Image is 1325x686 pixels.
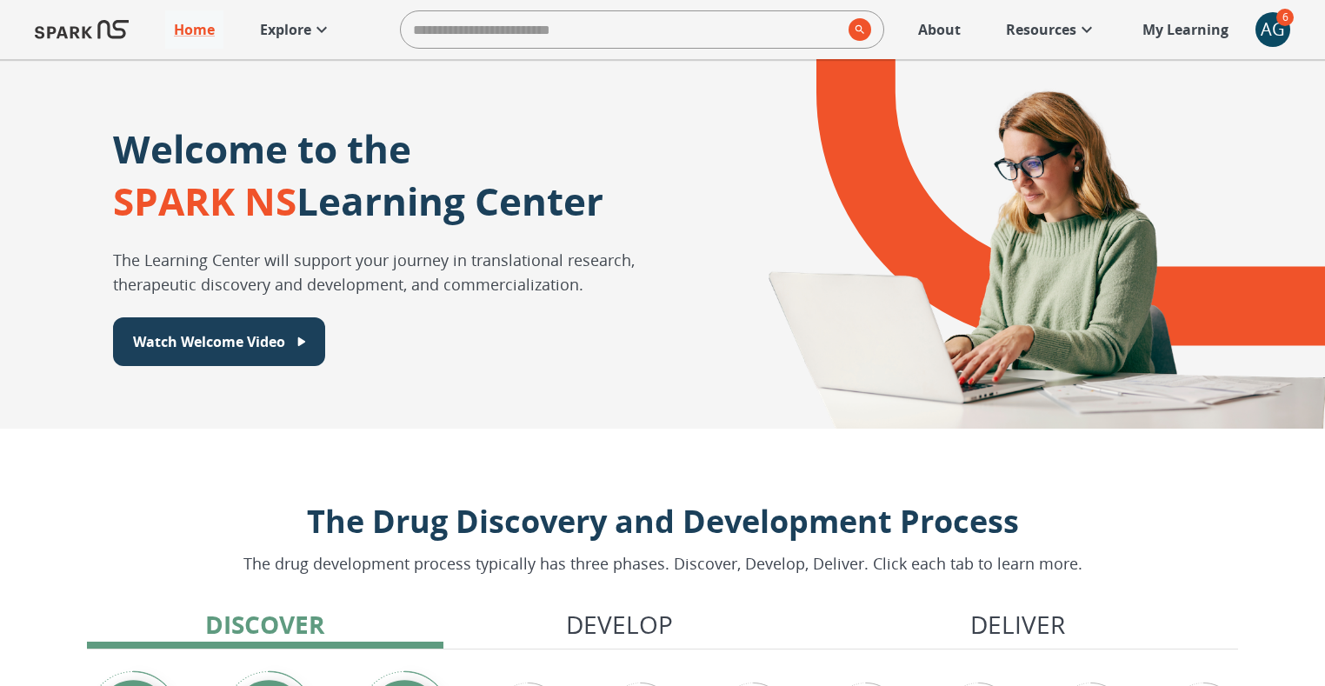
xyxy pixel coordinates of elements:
[35,9,129,50] img: Logo of SPARK at Stanford
[174,19,215,40] p: Home
[970,606,1065,643] p: Deliver
[243,552,1082,576] p: The drug development process typically has three phases. Discover, Develop, Deliver. Click each t...
[1276,9,1294,26] span: 6
[243,498,1082,545] p: The Drug Discovery and Development Process
[997,10,1106,49] a: Resources
[205,606,324,643] p: Discover
[719,59,1325,429] div: A montage of drug development icons and a SPARK NS logo design element
[1255,12,1290,47] button: account of current user
[251,10,341,49] a: Explore
[260,19,311,40] p: Explore
[113,123,603,227] p: Welcome to the Learning Center
[1134,10,1238,49] a: My Learning
[1006,19,1076,40] p: Resources
[165,10,223,49] a: Home
[918,19,961,40] p: About
[842,11,871,48] button: search
[113,248,719,296] p: The Learning Center will support your journey in translational research, therapeutic discovery an...
[566,606,673,643] p: Develop
[113,175,296,227] span: SPARK NS
[909,10,969,49] a: About
[133,331,285,352] p: Watch Welcome Video
[1142,19,1228,40] p: My Learning
[113,317,325,366] button: Watch Welcome Video
[1255,12,1290,47] div: AG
